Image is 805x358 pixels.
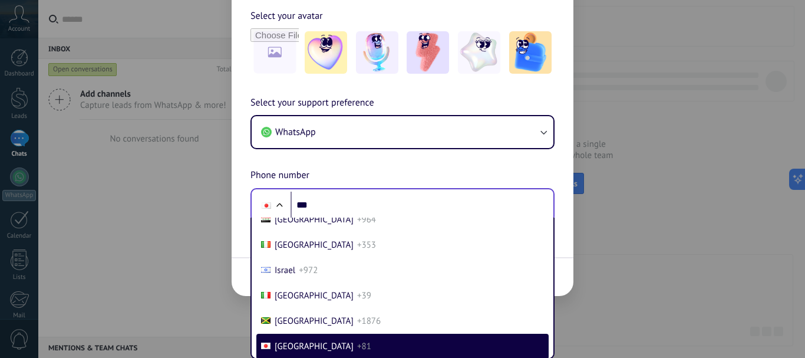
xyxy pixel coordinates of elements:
span: +353 [357,239,376,251]
span: [GEOGRAPHIC_DATA] [275,214,354,225]
img: -3.jpeg [407,31,449,74]
span: +1876 [357,316,381,327]
div: Japan: + 81 [255,193,278,218]
span: Select your support preference [250,96,374,111]
span: [GEOGRAPHIC_DATA] [275,290,354,301]
span: WhatsApp [275,126,316,138]
img: -5.jpeg [509,31,552,74]
span: +81 [357,341,371,352]
span: +972 [299,265,318,276]
span: Phone number [250,168,309,183]
span: +964 [357,214,376,225]
img: -2.jpeg [356,31,398,74]
span: [GEOGRAPHIC_DATA] [275,341,354,352]
span: [GEOGRAPHIC_DATA] [275,316,354,327]
img: -1.jpeg [305,31,347,74]
span: [GEOGRAPHIC_DATA] [275,239,354,251]
img: -4.jpeg [458,31,500,74]
span: Israel [275,265,295,276]
button: WhatsApp [252,116,553,148]
span: Select your avatar [250,8,323,24]
span: +39 [357,290,371,301]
